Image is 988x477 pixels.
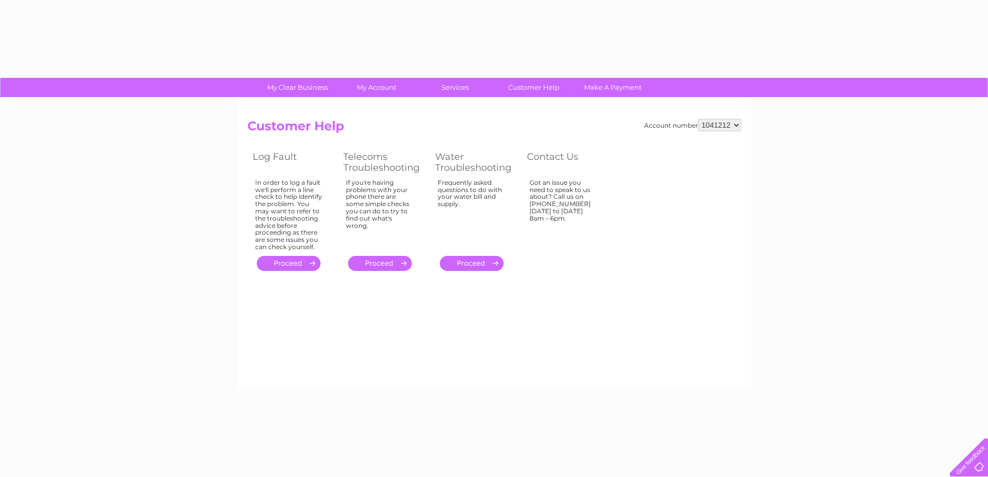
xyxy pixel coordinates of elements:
div: Frequently asked questions to do with your water bill and supply. [438,179,506,247]
a: My Clear Business [255,78,340,97]
h2: Customer Help [247,119,741,139]
a: Services [412,78,498,97]
th: Telecoms Troubleshooting [338,148,430,176]
div: If you're having problems with your phone there are some simple checks you can do to try to find ... [346,179,414,247]
a: . [257,256,321,271]
a: . [440,256,504,271]
div: Got an issue you need to speak to us about? Call us on [PHONE_NUMBER] [DATE] to [DATE] 8am – 6pm. [530,179,597,247]
th: Water Troubleshooting [430,148,522,176]
a: . [348,256,412,271]
th: Log Fault [247,148,338,176]
a: My Account [333,78,419,97]
div: Account number [644,119,741,131]
a: Customer Help [491,78,577,97]
a: Make A Payment [570,78,656,97]
div: In order to log a fault we'll perform a line check to help identify the problem. You may want to ... [255,179,323,251]
th: Contact Us [522,148,613,176]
